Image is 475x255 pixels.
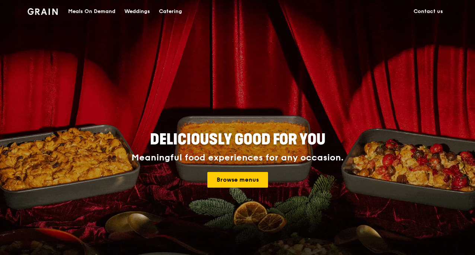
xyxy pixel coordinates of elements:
a: Catering [154,0,187,23]
span: Deliciously good for you [150,131,325,149]
a: Browse menus [207,172,268,188]
div: Meals On Demand [68,0,115,23]
a: Contact us [409,0,447,23]
img: Grain [28,8,58,15]
div: Weddings [124,0,150,23]
div: Catering [159,0,182,23]
a: Weddings [120,0,154,23]
div: Meaningful food experiences for any occasion. [103,153,372,163]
